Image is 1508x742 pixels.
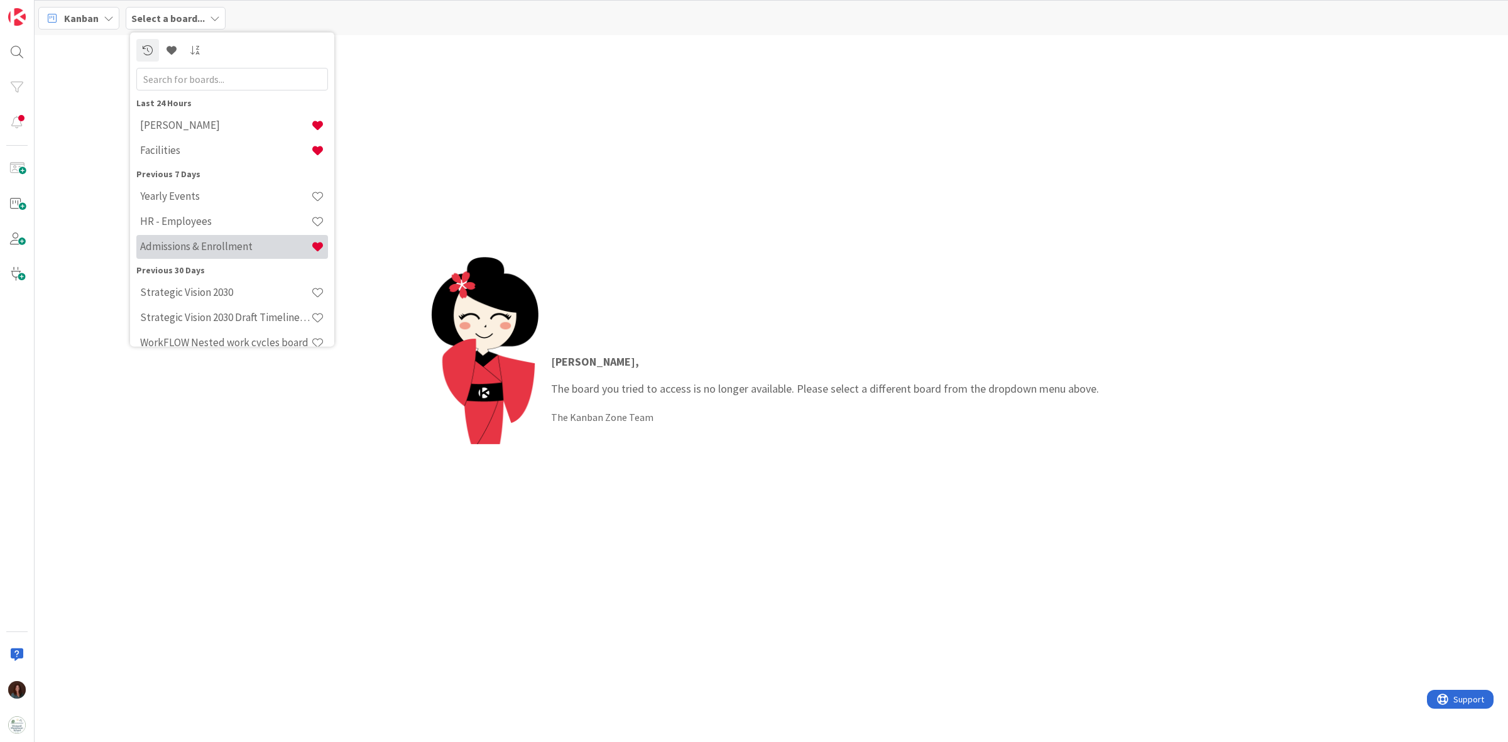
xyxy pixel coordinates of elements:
[551,353,1099,397] p: The board you tried to access is no longer available. Please select a different board from the dr...
[140,311,311,324] h4: Strategic Vision 2030 Draft Timeline [DATE]
[551,354,639,369] strong: [PERSON_NAME] ,
[136,67,328,90] input: Search for boards...
[140,286,311,298] h4: Strategic Vision 2030
[140,119,311,131] h4: [PERSON_NAME]
[136,96,328,109] div: Last 24 Hours
[140,144,311,156] h4: Facilities
[551,410,1099,425] div: The Kanban Zone Team
[140,240,311,253] h4: Admissions & Enrollment
[136,263,328,276] div: Previous 30 Days
[26,2,57,17] span: Support
[8,8,26,26] img: Visit kanbanzone.com
[8,716,26,734] img: avatar
[8,681,26,699] img: RF
[136,167,328,180] div: Previous 7 Days
[140,190,311,202] h4: Yearly Events
[64,11,99,26] span: Kanban
[140,336,311,349] h4: WorkFLOW Nested work cycles board
[131,12,205,25] b: Select a board...
[140,215,311,227] h4: HR - Employees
